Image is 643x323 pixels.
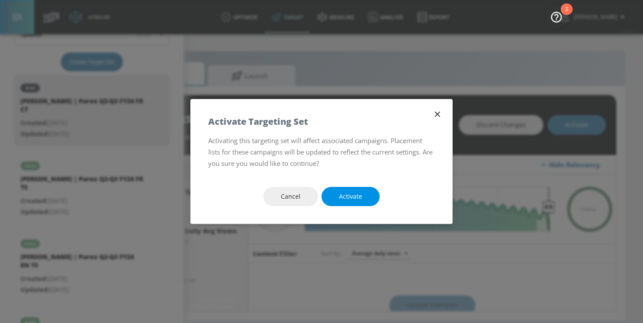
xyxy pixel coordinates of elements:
h5: Activate Targeting Set [208,117,308,126]
button: Activate [321,187,380,207]
button: Cancel [263,187,318,207]
div: 2 [565,9,568,21]
span: Cancel [281,191,301,202]
button: Open Resource Center, 2 new notifications [544,4,569,29]
span: Activate [339,191,362,202]
p: Activating this targeting set will affect associated campaigns. Placement lists for these campaig... [208,135,435,169]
